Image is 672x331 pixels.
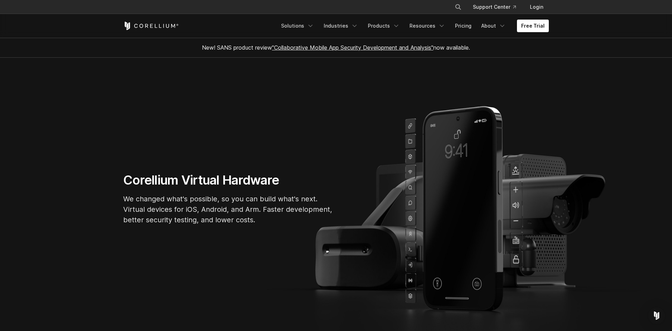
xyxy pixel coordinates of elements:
[405,20,449,32] a: Resources
[467,1,521,13] a: Support Center
[517,20,549,32] a: Free Trial
[452,1,464,13] button: Search
[477,20,510,32] a: About
[277,20,549,32] div: Navigation Menu
[446,1,549,13] div: Navigation Menu
[202,44,470,51] span: New! SANS product review now available.
[123,172,333,188] h1: Corellium Virtual Hardware
[123,194,333,225] p: We changed what's possible, so you can build what's next. Virtual devices for iOS, Android, and A...
[364,20,404,32] a: Products
[277,20,318,32] a: Solutions
[272,44,433,51] a: "Collaborative Mobile App Security Development and Analysis"
[451,20,476,32] a: Pricing
[320,20,362,32] a: Industries
[648,307,665,324] div: Open Intercom Messenger
[123,22,179,30] a: Corellium Home
[524,1,549,13] a: Login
